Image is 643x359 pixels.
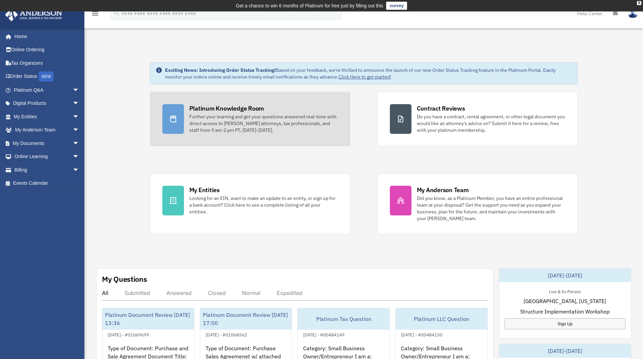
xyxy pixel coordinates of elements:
a: My Entitiesarrow_drop_down [5,110,89,123]
div: NEW [39,71,54,82]
div: [DATE] - #01069699 [102,331,155,338]
img: Anderson Advisors Platinum Portal [3,8,64,21]
a: My Anderson Team Did you know, as a Platinum Member, you have an entire professional team at your... [377,173,578,234]
span: arrow_drop_down [73,163,86,177]
div: Live & In-Person [543,288,586,295]
a: My Entities Looking for an EIN, want to make an update to an entity, or sign up for a bank accoun... [150,173,350,234]
div: Closed [208,290,226,296]
a: Platinum Knowledge Room Further your learning and get your questions answered real-time with dire... [150,92,350,146]
a: Online Learningarrow_drop_down [5,150,89,163]
div: Normal [242,290,261,296]
div: [DATE]-[DATE] [499,269,631,282]
span: arrow_drop_down [73,123,86,137]
a: Billingarrow_drop_down [5,163,89,177]
div: close [637,1,641,5]
span: arrow_drop_down [73,97,86,111]
div: [DATE] - #00484150 [396,331,448,338]
div: Did you know, as a Platinum Member, you have an entire professional team at your disposal? Get th... [417,195,565,222]
div: Expedited [277,290,302,296]
a: menu [91,12,99,18]
div: Platinum Knowledge Room [189,104,264,113]
div: Do you have a contract, rental agreement, or other legal document you would like an attorney's ad... [417,113,565,133]
a: My Documentsarrow_drop_down [5,137,89,150]
strong: Exciting News: Introducing Order Status Tracking! [165,67,276,73]
a: Digital Productsarrow_drop_down [5,97,89,110]
i: search [113,9,120,17]
span: arrow_drop_down [73,150,86,164]
div: [DATE]-[DATE] [499,344,631,358]
span: Structure Implementation Workshop [520,307,610,316]
div: Contract Reviews [417,104,465,113]
div: All [102,290,108,296]
a: Sign Up [505,318,625,329]
a: Home [5,30,86,43]
a: Platinum Q&Aarrow_drop_down [5,83,89,97]
div: Platinum LLC Question [396,308,487,330]
a: Online Ordering [5,43,89,57]
a: Events Calendar [5,177,89,190]
div: Get a chance to win 6 months of Platinum for free just by filling out this [236,2,383,10]
div: My Questions [102,274,147,284]
a: My Anderson Teamarrow_drop_down [5,123,89,137]
span: arrow_drop_down [73,137,86,150]
span: arrow_drop_down [73,110,86,124]
div: Answered [166,290,192,296]
div: Platinum Document Review [DATE] 17:00 [200,308,292,330]
a: survey [386,2,407,10]
span: [GEOGRAPHIC_DATA], [US_STATE] [524,297,606,305]
div: Looking for an EIN, want to make an update to an entity, or sign up for a bank account? Click her... [189,195,338,215]
div: Platinum Document Review [DATE] 13:36 [102,308,194,330]
div: Based on your feedback, we're thrilled to announce the launch of our new Order Status Tracking fe... [165,67,572,80]
a: Contract Reviews Do you have a contract, rental agreement, or other legal document you would like... [377,92,578,146]
div: My Entities [189,186,220,194]
a: Click Here to get started! [339,74,391,80]
div: Submitted [125,290,150,296]
div: Platinum Tax Question [298,308,390,330]
div: [DATE] - #00484149 [298,331,350,338]
a: Tax Organizers [5,56,89,70]
i: menu [91,9,99,18]
a: Order StatusNEW [5,70,89,84]
div: Further your learning and get your questions answered real-time with direct access to [PERSON_NAM... [189,113,338,133]
img: User Pic [628,8,638,18]
div: My Anderson Team [417,186,469,194]
span: arrow_drop_down [73,83,86,97]
div: [DATE] - #01068562 [200,331,252,338]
